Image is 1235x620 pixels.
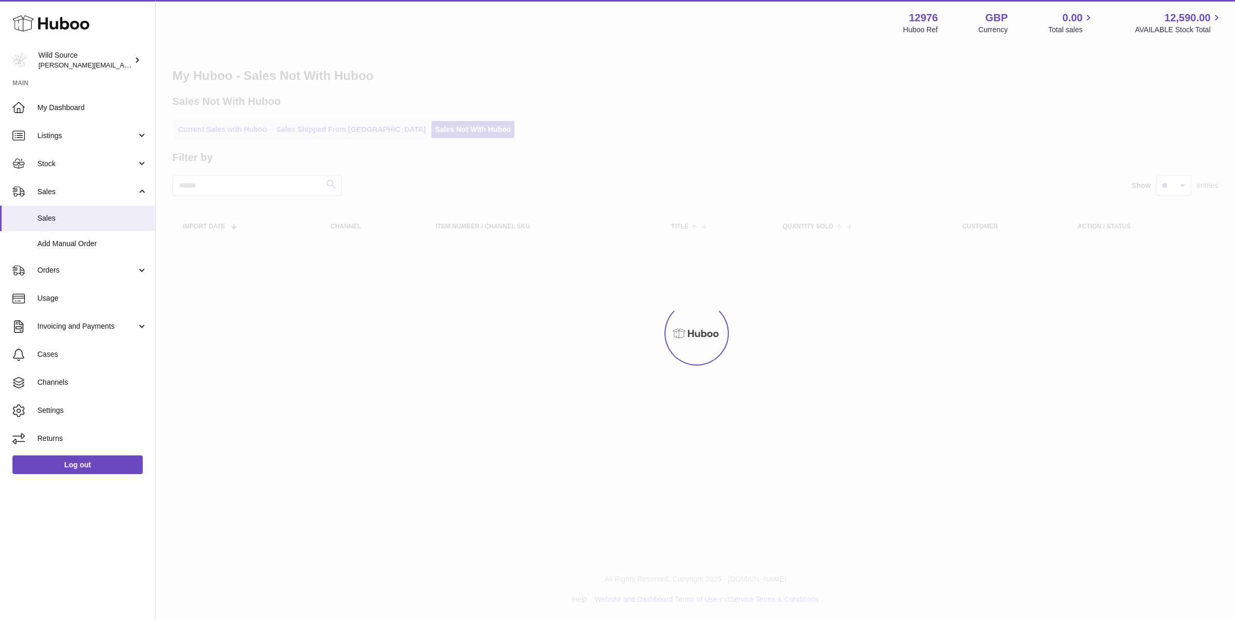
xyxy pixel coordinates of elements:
[37,265,137,275] span: Orders
[38,50,132,70] div: Wild Source
[37,321,137,331] span: Invoicing and Payments
[12,52,28,68] img: kate@wildsource.co.uk
[909,11,938,25] strong: 12976
[37,103,147,113] span: My Dashboard
[1135,25,1223,35] span: AVAILABLE Stock Total
[37,349,147,359] span: Cases
[1135,11,1223,35] a: 12,590.00 AVAILABLE Stock Total
[37,378,147,387] span: Channels
[985,11,1008,25] strong: GBP
[1048,11,1094,35] a: 0.00 Total sales
[903,25,938,35] div: Huboo Ref
[37,434,147,443] span: Returns
[37,131,137,141] span: Listings
[38,61,208,69] span: [PERSON_NAME][EMAIL_ADDRESS][DOMAIN_NAME]
[37,213,147,223] span: Sales
[1164,11,1211,25] span: 12,590.00
[979,25,1008,35] div: Currency
[1063,11,1083,25] span: 0.00
[37,406,147,415] span: Settings
[12,455,143,474] a: Log out
[1048,25,1094,35] span: Total sales
[37,187,137,197] span: Sales
[37,159,137,169] span: Stock
[37,239,147,249] span: Add Manual Order
[37,293,147,303] span: Usage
